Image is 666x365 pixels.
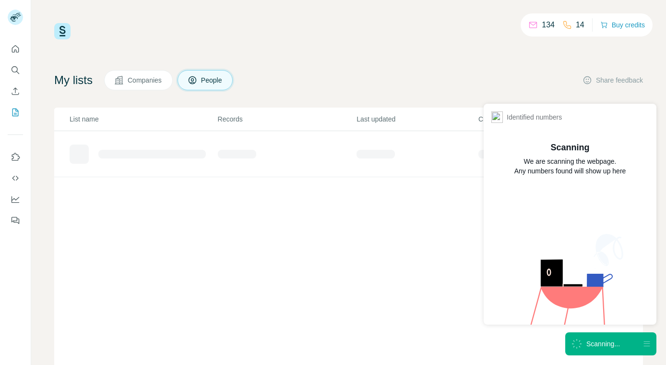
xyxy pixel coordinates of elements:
[70,114,217,124] p: List name
[8,148,23,166] button: Use Surfe on LinkedIn
[8,83,23,100] button: Enrich CSV
[576,19,584,31] p: 14
[600,18,645,32] button: Buy credits
[478,114,599,124] p: Created at
[357,114,477,124] p: Last updated
[8,212,23,229] button: Feedback
[8,61,23,79] button: Search
[8,191,23,208] button: Dashboard
[128,75,163,85] span: Companies
[542,19,555,31] p: 134
[54,23,71,39] img: Surfe Logo
[8,40,23,58] button: Quick start
[218,114,356,124] p: Records
[201,75,223,85] span: People
[583,75,643,85] button: Share feedback
[8,104,23,121] button: My lists
[54,73,93,88] h4: My lists
[8,170,23,187] button: Use Surfe API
